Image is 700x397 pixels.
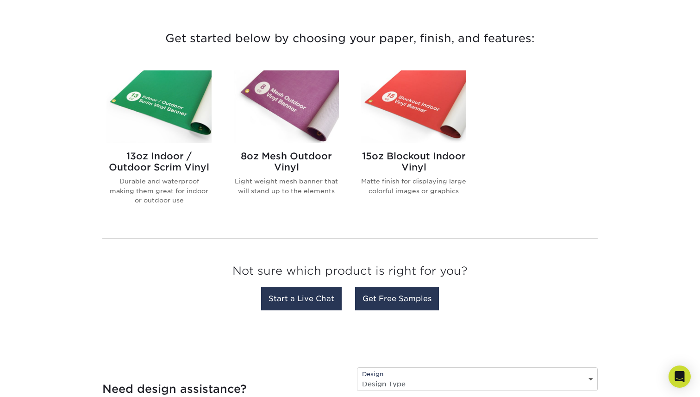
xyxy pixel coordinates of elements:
[355,287,439,310] a: Get Free Samples
[234,70,339,143] img: 8oz Mesh Outdoor Vinyl Banners
[106,70,212,143] img: 13oz Indoor / Outdoor Scrim Vinyl Banners
[261,287,342,310] a: Start a Live Chat
[234,70,339,220] a: 8oz Mesh Outdoor Vinyl Banners 8oz Mesh Outdoor Vinyl Light weight mesh banner that will stand up...
[669,365,691,388] div: Open Intercom Messenger
[361,151,466,173] h2: 15oz Blockout Indoor Vinyl
[102,383,343,396] h4: Need design assistance?
[79,18,621,59] h3: Get started below by choosing your paper, finish, and features:
[106,70,212,220] a: 13oz Indoor / Outdoor Scrim Vinyl Banners 13oz Indoor / Outdoor Scrim Vinyl Durable and waterproo...
[106,176,212,205] p: Durable and waterproof making them great for indoor or outdoor use
[361,70,466,220] a: 15oz Blockout Indoor Vinyl Banners 15oz Blockout Indoor Vinyl Matte finish for displaying large c...
[234,176,339,195] p: Light weight mesh banner that will stand up to the elements
[361,70,466,143] img: 15oz Blockout Indoor Vinyl Banners
[106,151,212,173] h2: 13oz Indoor / Outdoor Scrim Vinyl
[2,369,79,394] iframe: Google Customer Reviews
[102,257,598,289] h3: Not sure which product is right for you?
[234,151,339,173] h2: 8oz Mesh Outdoor Vinyl
[361,176,466,195] p: Matte finish for displaying large colorful images or graphics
